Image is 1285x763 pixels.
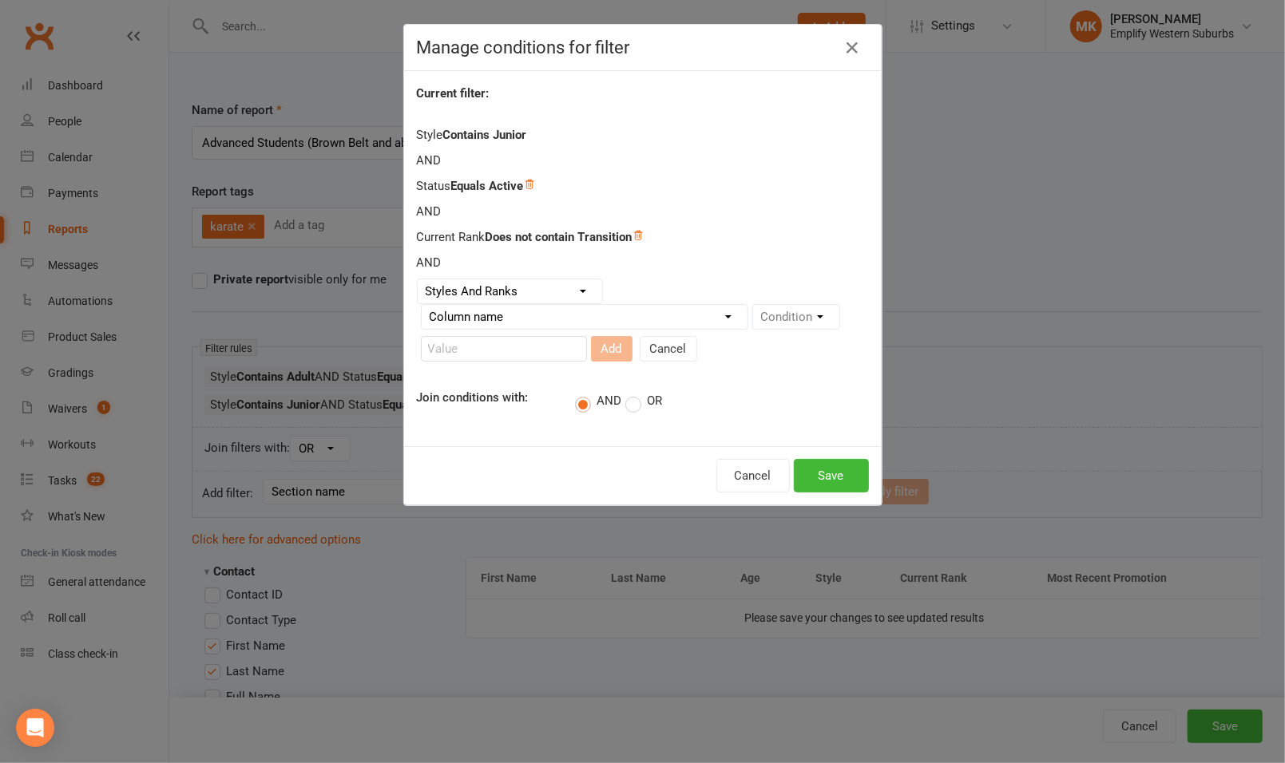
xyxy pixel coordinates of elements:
[417,86,490,101] strong: Current filter:
[443,128,527,142] strong: Contains Junior
[417,125,869,368] div: Style
[16,709,54,747] div: Open Intercom Messenger
[794,459,869,492] button: Save
[405,390,564,406] label: Join conditions with:
[640,336,697,362] button: Cancel
[840,35,866,61] button: Close
[716,459,790,492] button: Cancel
[417,38,869,57] h4: Manage conditions for filter
[417,151,869,170] div: AND
[417,202,869,247] div: Current Rank
[421,336,587,362] input: Value
[625,393,662,409] label: OR
[417,151,869,196] div: Status
[575,393,621,409] label: AND
[417,202,869,221] div: AND
[451,179,535,193] strong: Equals Active
[417,253,869,272] div: AND
[486,230,644,244] strong: Does not contain Transition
